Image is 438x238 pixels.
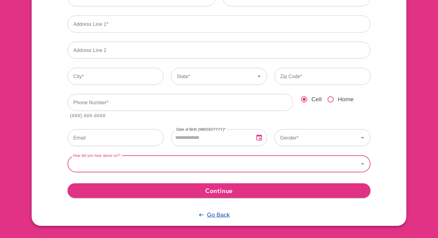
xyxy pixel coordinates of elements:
svg: Icon [359,134,366,141]
svg: Icon [359,160,366,167]
span: Home [338,95,354,104]
div: (###) ###-#### [70,112,106,120]
svg: Icon [255,73,263,80]
button: Continue [68,183,370,198]
button: Open Date Picker [252,130,266,145]
u: Go Back [207,212,230,218]
span: Cell [311,95,322,104]
span: Continue [72,185,366,196]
